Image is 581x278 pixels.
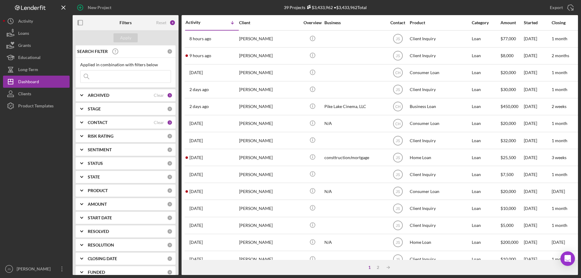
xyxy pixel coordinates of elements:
[410,166,470,182] div: Client Inquiry
[15,263,54,276] div: [PERSON_NAME]
[88,161,103,166] b: STATUS
[524,251,551,267] div: [DATE]
[552,189,565,194] time: [DATE]
[472,31,500,47] div: Loan
[18,39,31,53] div: Grants
[239,166,300,182] div: [PERSON_NAME]
[3,39,70,51] button: Grants
[18,64,38,77] div: Long-Term
[3,51,70,64] button: Educational
[167,49,172,54] div: 0
[189,155,203,160] time: 2025-10-02 14:59
[410,251,470,267] div: Client Inquiry
[472,234,500,250] div: Loan
[189,206,203,211] time: 2025-10-01 21:30
[88,243,114,247] b: RESOLUTION
[189,87,209,92] time: 2025-10-05 23:46
[88,120,107,125] b: CONTACT
[365,265,374,270] div: 1
[524,82,551,98] div: [DATE]
[396,172,400,177] text: JS
[154,93,164,98] div: Clear
[552,121,567,126] time: 1 month
[410,183,470,199] div: Consumer Loan
[395,105,400,109] text: CH
[88,106,101,111] b: STAGE
[524,116,551,132] div: [DATE]
[189,104,209,109] time: 2025-10-05 20:25
[472,99,500,115] div: Loan
[73,2,117,14] button: New Project
[239,234,300,250] div: [PERSON_NAME]
[396,257,400,262] text: JS
[120,20,132,25] b: Filters
[396,189,400,194] text: JS
[18,100,54,113] div: Product Templates
[472,217,500,234] div: Loan
[88,256,117,261] b: CLOSING DATE
[524,234,551,250] div: [DATE]
[7,267,11,271] text: JS
[189,53,211,58] time: 2025-10-07 12:18
[396,224,400,228] text: JS
[18,15,33,29] div: Activity
[324,20,385,25] div: Business
[524,200,551,216] div: [DATE]
[88,134,113,139] b: RISK RATING
[167,229,172,234] div: 0
[154,120,164,125] div: Clear
[550,2,563,14] div: Export
[239,20,300,25] div: Client
[239,132,300,149] div: [PERSON_NAME]
[3,263,70,275] button: JS[PERSON_NAME]
[552,223,567,228] time: 1 month
[239,65,300,81] div: [PERSON_NAME]
[374,265,382,270] div: 2
[301,20,324,25] div: Overview
[501,206,516,211] span: $10,000
[524,65,551,81] div: [DATE]
[189,172,203,177] time: 2025-10-02 12:03
[524,48,551,64] div: [DATE]
[239,99,300,115] div: [PERSON_NAME]
[88,229,109,234] b: RESOLVED
[410,48,470,64] div: Client Inquiry
[239,116,300,132] div: [PERSON_NAME]
[189,257,203,262] time: 2025-09-29 23:45
[3,15,70,27] a: Activity
[501,121,516,126] span: $20,000
[156,20,166,25] div: Reset
[3,27,70,39] button: Loans
[395,122,400,126] text: CH
[410,217,470,234] div: Client Inquiry
[167,242,172,248] div: 0
[239,48,300,64] div: [PERSON_NAME]
[410,20,470,25] div: Product
[18,88,31,101] div: Clients
[324,99,385,115] div: Pike Lake Cinema, LLC
[88,202,107,207] b: AMOUNT
[189,70,203,75] time: 2025-10-06 15:28
[552,172,567,177] time: 1 month
[552,138,567,143] time: 1 month
[410,132,470,149] div: Client Inquiry
[189,121,203,126] time: 2025-10-03 19:34
[501,87,516,92] span: $30,000
[410,99,470,115] div: Business Loan
[524,166,551,182] div: [DATE]
[167,174,172,180] div: 0
[472,20,500,25] div: Category
[552,87,567,92] time: 1 month
[560,251,575,266] div: Open Intercom Messenger
[167,106,172,112] div: 0
[501,53,514,58] span: $8,000
[167,256,172,261] div: 0
[396,88,400,92] text: JS
[472,149,500,165] div: Loan
[239,251,300,267] div: [PERSON_NAME]
[501,20,523,25] div: Amount
[18,51,41,65] div: Educational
